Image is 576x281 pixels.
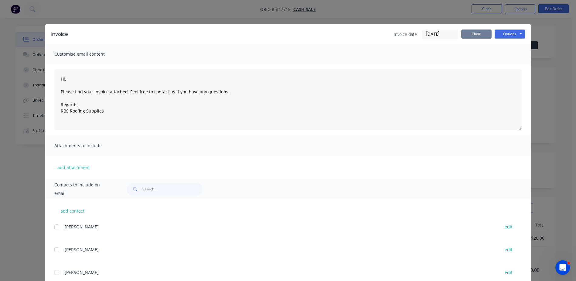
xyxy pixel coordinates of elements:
button: add contact [54,206,91,215]
span: [PERSON_NAME] [65,247,99,252]
textarea: Hi, Please find your invoice attached. Feel free to contact us if you have any questions. Regards... [54,69,522,130]
button: edit [501,268,516,276]
iframe: Intercom live chat [555,260,570,275]
span: Invoice date [394,31,417,37]
input: Search... [142,183,203,195]
span: [PERSON_NAME] [65,224,99,230]
div: Invoice [51,31,68,38]
span: [PERSON_NAME] [65,269,99,275]
button: Options [495,29,525,39]
button: Close [461,29,492,39]
button: edit [501,245,516,254]
span: Customise email content [54,50,121,58]
span: Attachments to include [54,141,121,150]
span: Contacts to include on email [54,181,112,198]
button: edit [501,223,516,231]
button: add attachment [54,163,93,172]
